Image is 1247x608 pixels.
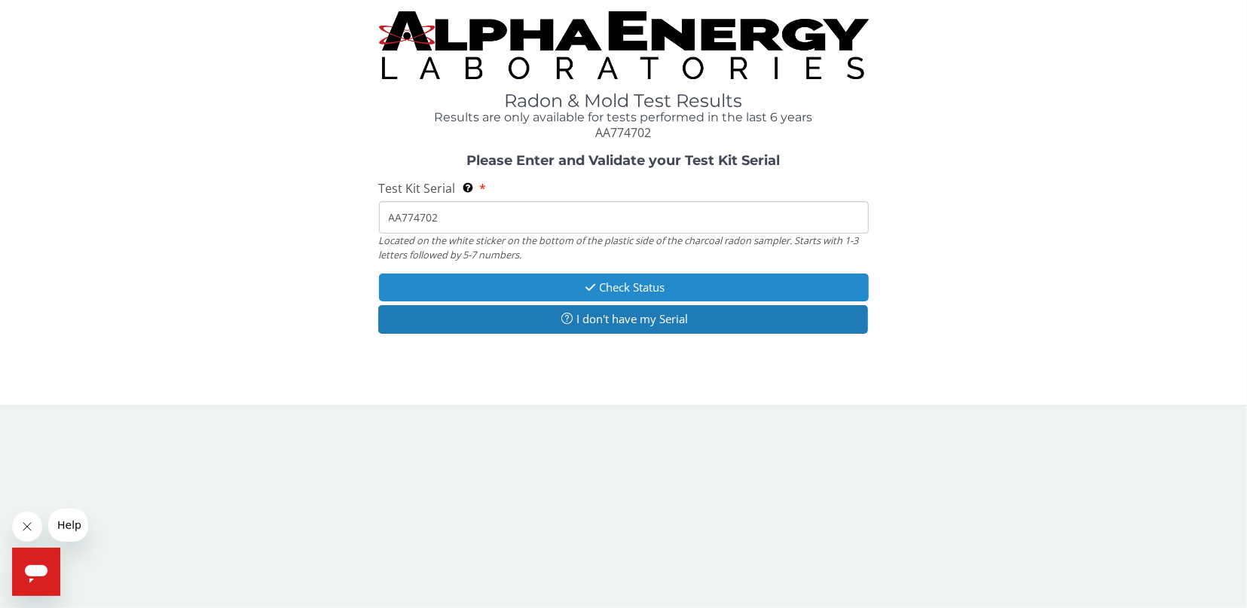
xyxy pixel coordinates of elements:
iframe: Message from company [48,509,88,542]
span: AA774702 [596,124,652,141]
button: Check Status [379,273,869,301]
iframe: Button to launch messaging window [12,548,60,596]
span: Test Kit Serial [379,180,456,197]
button: I don't have my Serial [378,305,868,333]
img: TightCrop.jpg [379,11,869,79]
strong: Please Enter and Validate your Test Kit Serial [467,152,781,169]
iframe: Close message [12,512,42,542]
h4: Results are only available for tests performed in the last 6 years [379,111,869,124]
div: Located on the white sticker on the bottom of the plastic side of the charcoal radon sampler. Sta... [379,234,869,261]
h1: Radon & Mold Test Results [379,91,869,111]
